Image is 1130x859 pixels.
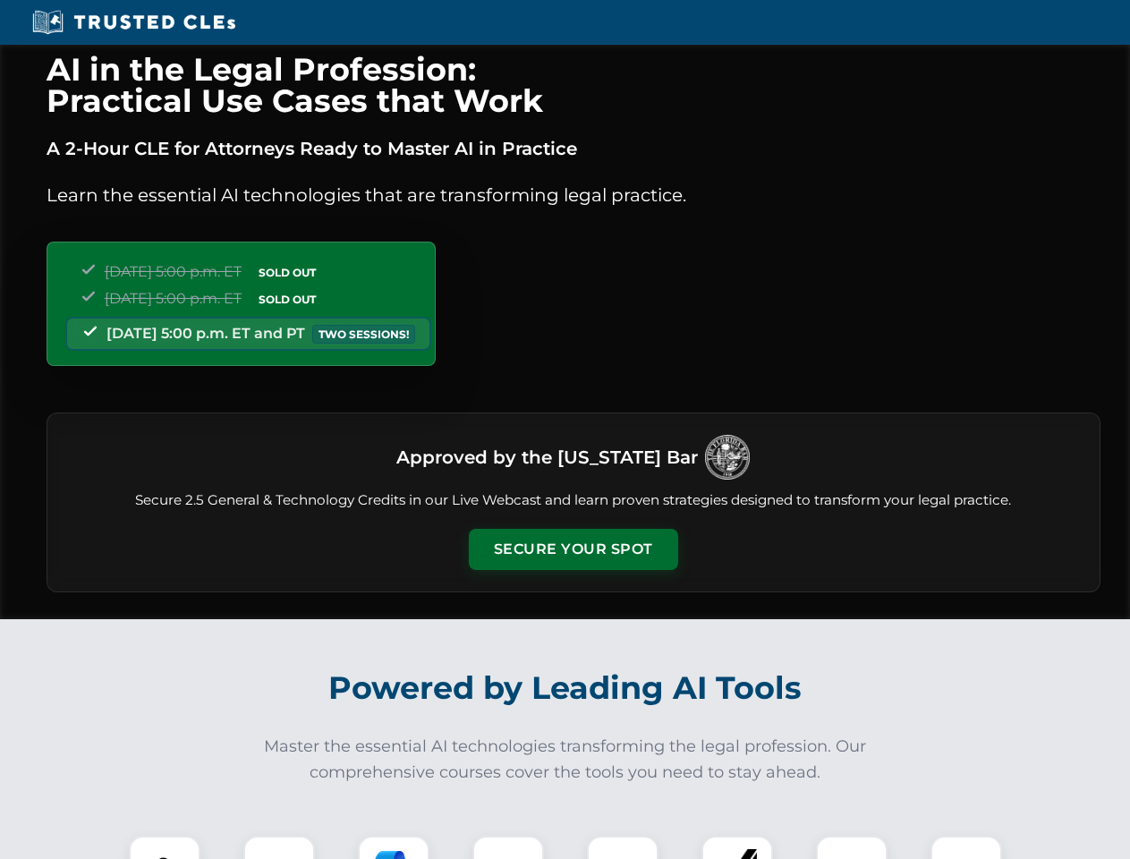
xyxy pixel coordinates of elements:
p: Master the essential AI technologies transforming the legal profession. Our comprehensive courses... [252,734,879,786]
h3: Approved by the [US_STATE] Bar [396,441,698,473]
span: SOLD OUT [252,263,322,282]
button: Secure Your Spot [469,529,678,570]
span: SOLD OUT [252,290,322,309]
p: Secure 2.5 General & Technology Credits in our Live Webcast and learn proven strategies designed ... [69,490,1078,511]
span: [DATE] 5:00 p.m. ET [105,263,242,280]
p: A 2-Hour CLE for Attorneys Ready to Master AI in Practice [47,134,1100,163]
img: Trusted CLEs [27,9,241,36]
h2: Powered by Leading AI Tools [70,657,1061,719]
span: [DATE] 5:00 p.m. ET [105,290,242,307]
p: Learn the essential AI technologies that are transforming legal practice. [47,181,1100,209]
h1: AI in the Legal Profession: Practical Use Cases that Work [47,54,1100,116]
img: Logo [705,435,750,480]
